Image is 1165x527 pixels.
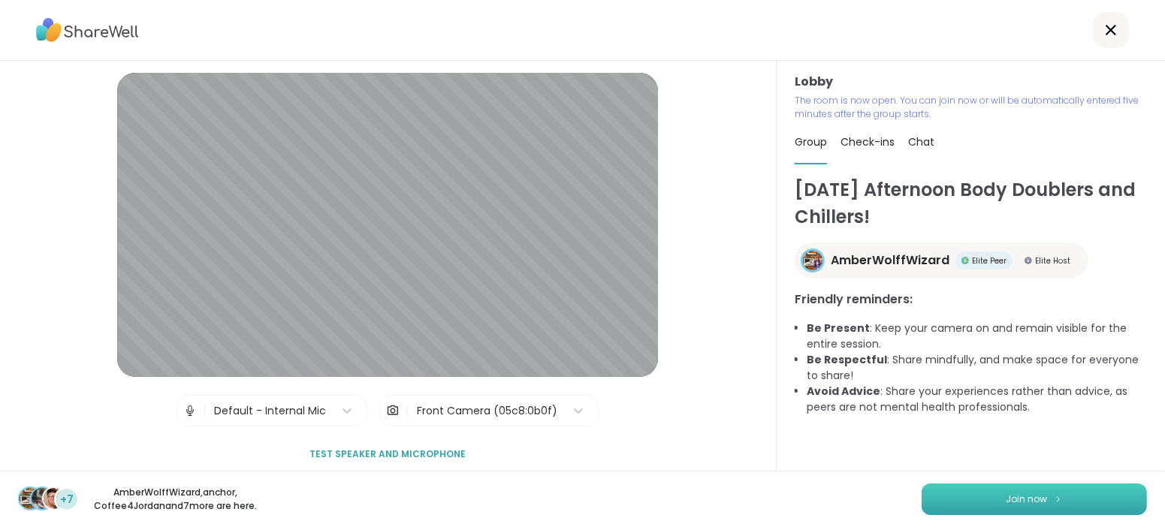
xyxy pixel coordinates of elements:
span: AmberWolffWizard [831,251,949,270]
button: Join now [922,483,1147,515]
span: | [203,396,207,426]
li: : Share your experiences rather than advice, as peers are not mental health professionals. [807,384,1147,415]
img: AmberWolffWizard [20,488,41,509]
span: | [406,396,409,426]
span: Check-ins [841,134,895,149]
p: AmberWolffWizard , anchor , Coffee4Jordan and 7 more are here. [92,486,260,513]
h3: Lobby [795,73,1147,91]
img: AmberWolffWizard [803,251,822,270]
b: Be Respectful [807,352,887,367]
span: Elite Host [1035,255,1070,267]
li: : Keep your camera on and remain visible for the entire session. [807,321,1147,352]
b: Be Present [807,321,870,336]
img: ShareWell Logomark [1054,495,1063,503]
span: Group [795,134,827,149]
img: ShareWell Logo [36,13,139,47]
div: Front Camera (05c8:0b0f) [417,403,557,419]
h1: [DATE] Afternoon Body Doublers and Chillers! [795,176,1147,230]
b: Avoid Advice [807,384,880,399]
li: : Share mindfully, and make space for everyone to share! [807,352,1147,384]
div: Default - Internal Mic [214,403,326,419]
img: Elite Host [1025,257,1032,264]
a: AmberWolffWizardAmberWolffWizardElite PeerElite PeerElite HostElite Host [795,242,1088,279]
span: +7 [60,492,74,507]
img: Camera [386,396,400,426]
img: Microphone [183,396,197,426]
img: anchor [32,488,53,509]
span: Elite Peer [972,255,1007,267]
p: The room is now open. You can join now or will be automatically entered five minutes after the gr... [795,94,1147,121]
span: Test speaker and microphone [309,447,466,461]
img: Elite Peer [961,257,969,264]
img: Coffee4Jordan [44,488,65,509]
h3: Friendly reminders: [795,291,1147,309]
button: Test speaker and microphone [303,438,472,470]
span: Chat [908,134,934,149]
span: Join now [1007,492,1048,506]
